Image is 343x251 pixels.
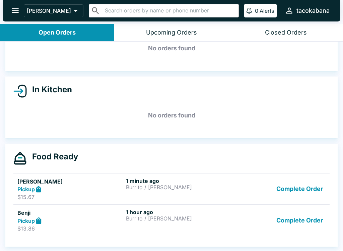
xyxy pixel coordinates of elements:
p: 0 [255,7,258,14]
h5: [PERSON_NAME] [17,178,123,186]
p: $15.67 [17,194,123,200]
div: Open Orders [39,29,76,37]
strong: Pickup [17,217,35,224]
h5: No orders found [13,36,330,60]
p: $13.86 [17,225,123,232]
a: BenjiPickup$13.861 hour agoBurrito / [PERSON_NAME]Complete Order [13,204,330,236]
input: Search orders by name or phone number [103,6,236,15]
p: Alerts [260,7,274,14]
p: Burrito / [PERSON_NAME] [126,184,232,190]
button: Complete Order [274,209,326,232]
div: Upcoming Orders [146,29,197,37]
h5: Benji [17,209,123,217]
p: Burrito / [PERSON_NAME] [126,215,232,221]
h4: Food Ready [27,152,78,162]
strong: Pickup [17,186,35,193]
h6: 1 minute ago [126,178,232,184]
h4: In Kitchen [27,85,72,95]
button: [PERSON_NAME] [24,4,83,17]
button: tacokabana [282,3,332,18]
h6: 1 hour ago [126,209,232,215]
div: Closed Orders [265,29,307,37]
button: Complete Order [274,178,326,201]
p: [PERSON_NAME] [27,7,71,14]
a: [PERSON_NAME]Pickup$15.671 minute agoBurrito / [PERSON_NAME]Complete Order [13,173,330,205]
div: tacokabana [296,7,330,15]
h5: No orders found [13,103,330,128]
button: open drawer [7,2,24,19]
